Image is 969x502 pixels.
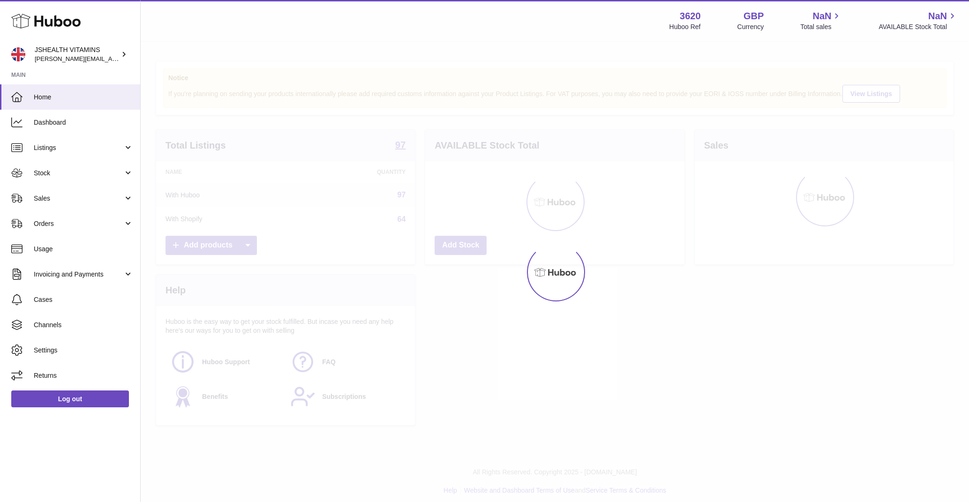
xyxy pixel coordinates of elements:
[34,295,133,304] span: Cases
[34,194,123,203] span: Sales
[34,321,133,330] span: Channels
[11,390,129,407] a: Log out
[34,245,133,254] span: Usage
[669,22,701,31] div: Huboo Ref
[680,10,701,22] strong: 3620
[34,219,123,228] span: Orders
[34,118,133,127] span: Dashboard
[879,22,958,31] span: AVAILABLE Stock Total
[879,10,958,31] a: NaN AVAILABLE Stock Total
[744,10,764,22] strong: GBP
[35,45,119,63] div: JSHEALTH VITAMINS
[800,10,842,31] a: NaN Total sales
[34,270,123,279] span: Invoicing and Payments
[34,346,133,355] span: Settings
[737,22,764,31] div: Currency
[34,169,123,178] span: Stock
[34,93,133,102] span: Home
[35,55,188,62] span: [PERSON_NAME][EMAIL_ADDRESS][DOMAIN_NAME]
[34,371,133,380] span: Returns
[11,47,25,61] img: francesca@jshealthvitamins.com
[34,143,123,152] span: Listings
[812,10,831,22] span: NaN
[928,10,947,22] span: NaN
[800,22,842,31] span: Total sales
